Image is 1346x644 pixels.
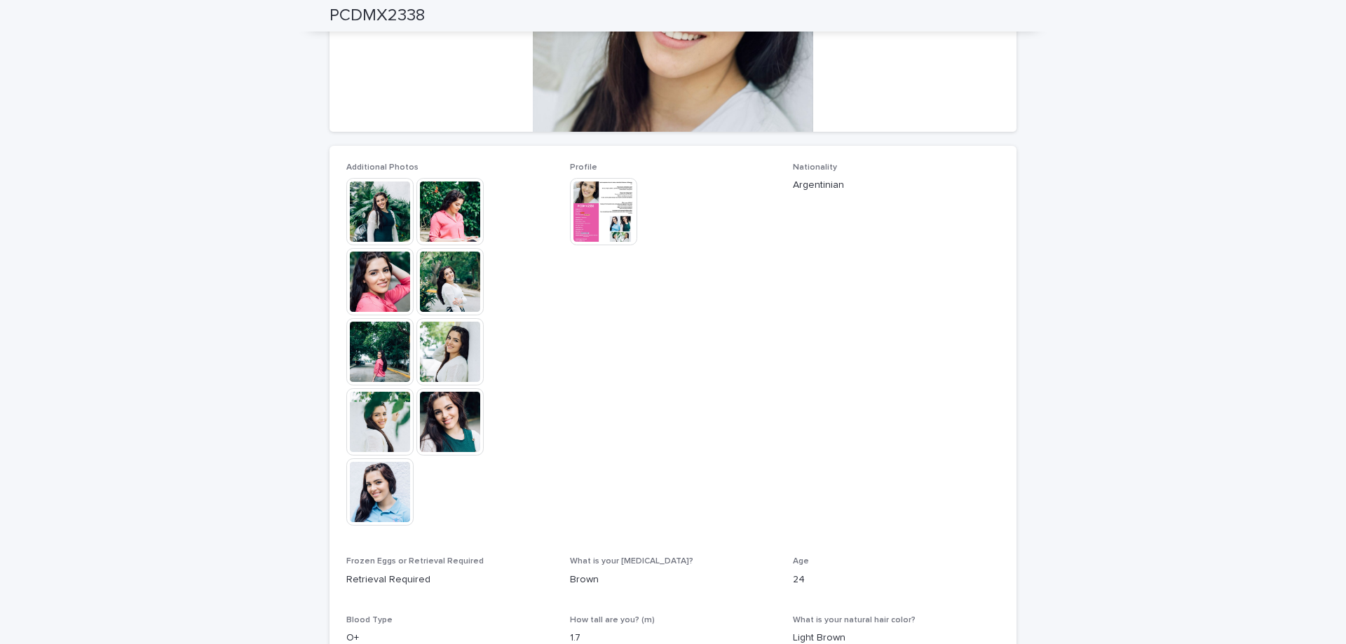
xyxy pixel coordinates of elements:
[346,573,553,587] p: Retrieval Required
[793,616,916,624] span: What is your natural hair color?
[570,573,777,587] p: Brown
[346,616,393,624] span: Blood Type
[346,163,419,172] span: Additional Photos
[793,557,809,566] span: Age
[793,163,837,172] span: Nationality
[570,616,655,624] span: How tall are you? (m)
[570,557,693,566] span: What is your [MEDICAL_DATA]?
[346,557,484,566] span: Frozen Eggs or Retrieval Required
[793,178,1000,193] p: Argentinian
[793,573,1000,587] p: 24
[329,6,425,26] h2: PCDMX2338
[570,163,597,172] span: Profile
